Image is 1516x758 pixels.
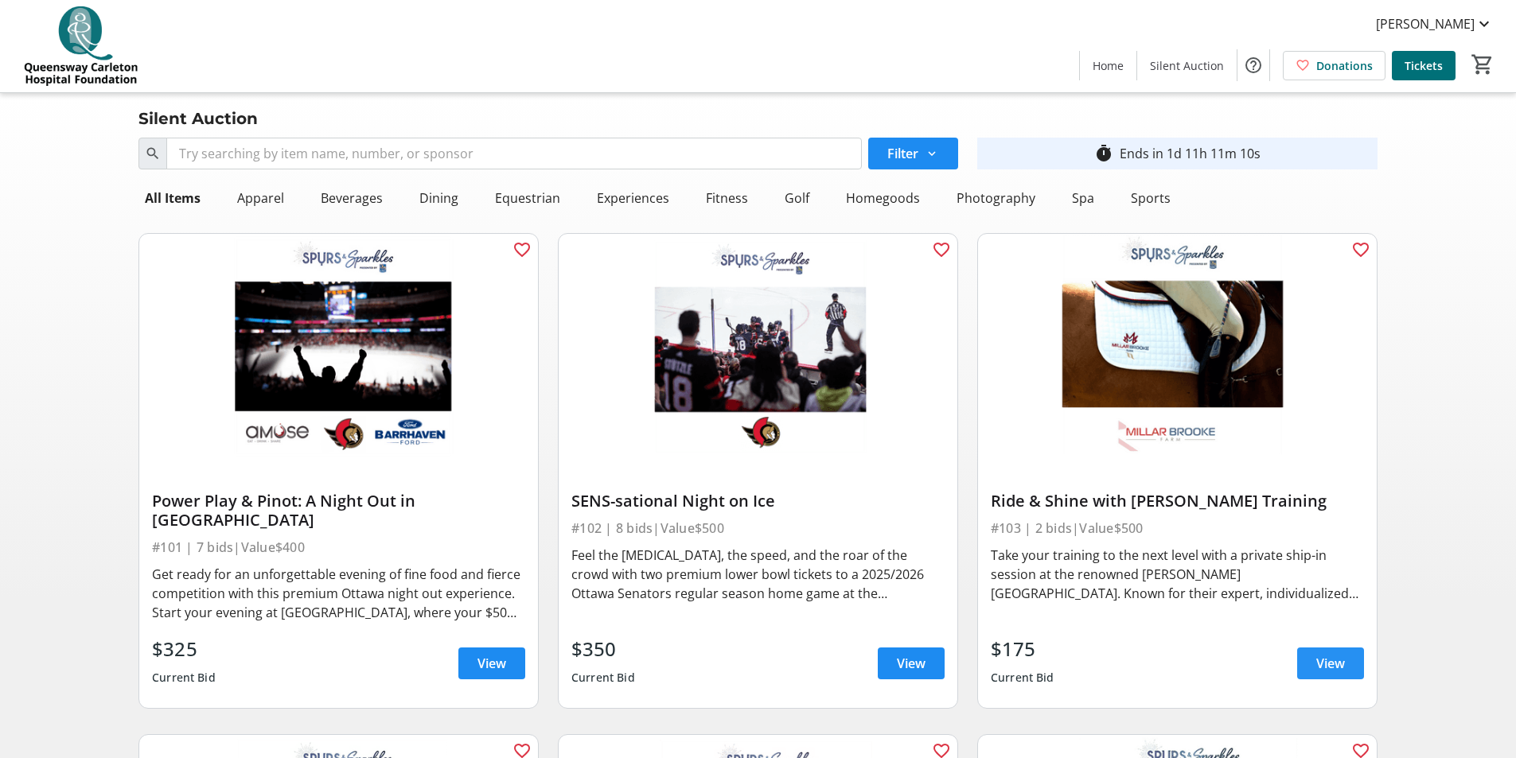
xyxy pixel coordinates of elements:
[700,182,754,214] div: Fitness
[1297,647,1364,679] a: View
[991,635,1054,663] div: $175
[314,182,389,214] div: Beverages
[571,663,635,692] div: Current Bid
[1124,182,1177,214] div: Sports
[1283,51,1385,80] a: Donations
[571,635,635,663] div: $350
[1363,11,1506,37] button: [PERSON_NAME]
[152,565,525,622] div: Get ready for an unforgettable evening of fine food and fierce competition with this premium Otta...
[887,144,918,163] span: Filter
[897,654,926,673] span: View
[152,536,525,558] div: #101 | 7 bids | Value $400
[413,182,465,214] div: Dining
[559,234,957,458] img: SENS-sational Night on Ice
[138,182,207,214] div: All Items
[152,635,216,663] div: $325
[1237,49,1269,81] button: Help
[991,517,1364,539] div: #103 | 2 bids | Value $500
[571,492,945,511] div: SENS-sational Night on Ice
[1405,57,1443,74] span: Tickets
[458,647,525,679] a: View
[1351,240,1370,259] mat-icon: favorite_outline
[129,106,267,131] div: Silent Auction
[1080,51,1136,80] a: Home
[1120,144,1261,163] div: Ends in 1d 11h 11m 10s
[778,182,816,214] div: Golf
[868,138,958,169] button: Filter
[477,654,506,673] span: View
[1150,57,1224,74] span: Silent Auction
[1093,57,1124,74] span: Home
[991,546,1364,603] div: Take your training to the next level with a private ship-in session at the renowned [PERSON_NAME]...
[166,138,862,169] input: Try searching by item name, number, or sponsor
[1376,14,1475,33] span: [PERSON_NAME]
[1094,144,1113,163] mat-icon: timer_outline
[950,182,1042,214] div: Photography
[152,663,216,692] div: Current Bid
[991,492,1364,511] div: Ride & Shine with [PERSON_NAME] Training
[512,240,532,259] mat-icon: favorite_outline
[1066,182,1101,214] div: Spa
[991,663,1054,692] div: Current Bid
[231,182,290,214] div: Apparel
[878,647,945,679] a: View
[590,182,676,214] div: Experiences
[1316,654,1345,673] span: View
[571,517,945,539] div: #102 | 8 bids | Value $500
[978,234,1377,458] img: Ride & Shine with Millar Brooke Training
[152,492,525,530] div: Power Play & Pinot: A Night Out in [GEOGRAPHIC_DATA]
[1468,50,1497,79] button: Cart
[489,182,567,214] div: Equestrian
[1137,51,1237,80] a: Silent Auction
[139,234,538,458] img: Power Play & Pinot: A Night Out in Ottawa
[1392,51,1456,80] a: Tickets
[1316,57,1373,74] span: Donations
[571,546,945,603] div: Feel the [MEDICAL_DATA], the speed, and the roar of the crowd with two premium lower bowl tickets...
[840,182,926,214] div: Homegoods
[10,6,151,86] img: QCH Foundation's Logo
[932,240,951,259] mat-icon: favorite_outline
